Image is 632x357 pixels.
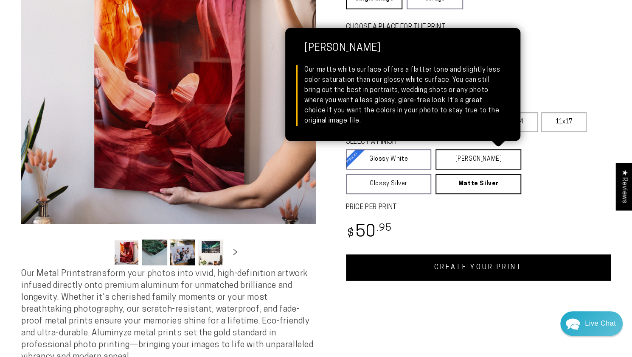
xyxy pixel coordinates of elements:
strong: [PERSON_NAME] [304,43,501,65]
button: Load image 1 in gallery view [114,240,139,265]
label: PRICE PER PRINT [346,203,611,212]
div: Contact Us Directly [585,311,616,336]
button: Load image 4 in gallery view [198,240,223,265]
a: [PERSON_NAME] [435,149,521,170]
sup: .95 [376,223,392,233]
button: Slide left [93,243,111,262]
button: Slide right [226,243,244,262]
label: 11x17 [541,112,587,132]
a: Matte Silver [435,174,521,194]
div: Our matte white surface offers a flatter tone and slightly less color saturation than our glossy ... [304,65,501,126]
a: Glossy Silver [346,174,432,194]
button: Load image 3 in gallery view [170,240,195,265]
div: Click to open Judge.me floating reviews tab [616,163,632,210]
a: Glossy White [346,149,432,170]
span: $ [347,228,354,240]
legend: SELECT A FINISH [346,137,502,147]
a: CREATE YOUR PRINT [346,254,611,281]
bdi: 50 [346,224,392,241]
legend: CHOOSE A PLACE FOR THE PRINT [346,22,455,32]
div: Chat widget toggle [560,311,623,336]
button: Load image 2 in gallery view [142,240,167,265]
